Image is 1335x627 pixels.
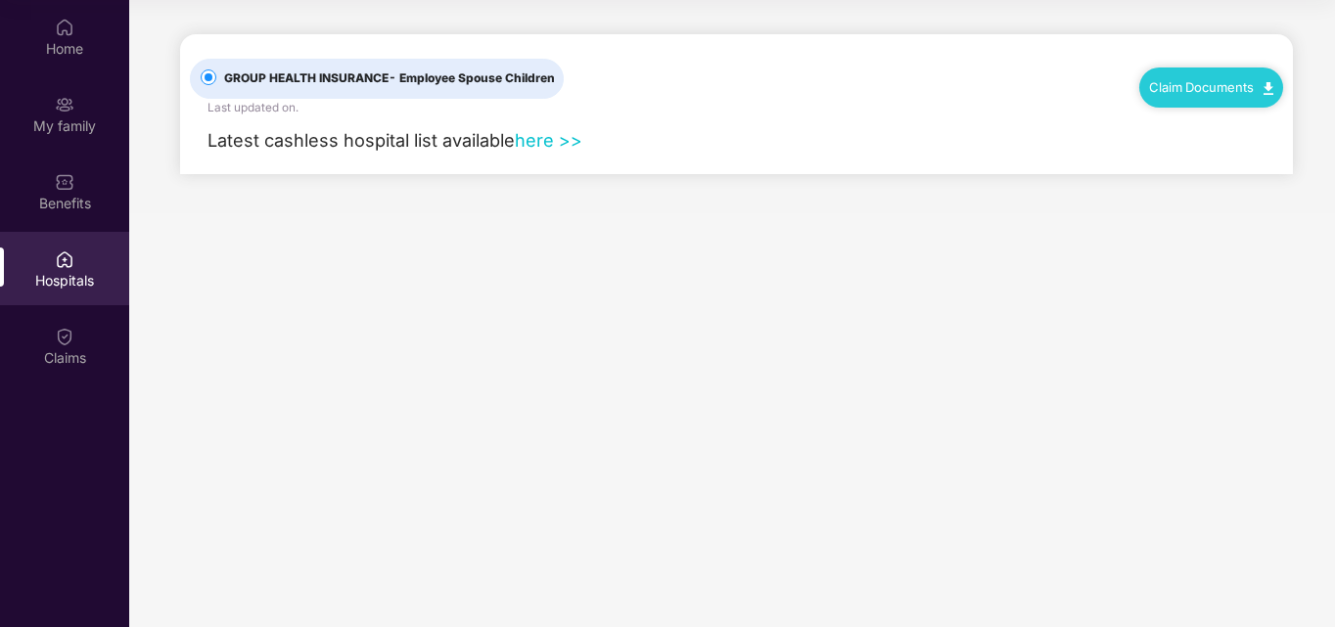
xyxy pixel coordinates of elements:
a: Claim Documents [1149,79,1273,95]
div: Last updated on . [207,99,299,117]
img: svg+xml;base64,PHN2ZyB4bWxucz0iaHR0cDovL3d3dy53My5vcmcvMjAwMC9zdmciIHdpZHRoPSIxMC40IiBoZWlnaHQ9Ij... [1264,82,1273,95]
a: here >> [515,129,582,151]
span: Latest cashless hospital list available [207,129,515,151]
span: - Employee Spouse Children [389,70,555,85]
img: svg+xml;base64,PHN2ZyB3aWR0aD0iMjAiIGhlaWdodD0iMjAiIHZpZXdCb3g9IjAgMCAyMCAyMCIgZmlsbD0ibm9uZSIgeG... [55,95,74,114]
img: svg+xml;base64,PHN2ZyBpZD0iQmVuZWZpdHMiIHhtbG5zPSJodHRwOi8vd3d3LnczLm9yZy8yMDAwL3N2ZyIgd2lkdGg9Ij... [55,172,74,192]
img: svg+xml;base64,PHN2ZyBpZD0iQ2xhaW0iIHhtbG5zPSJodHRwOi8vd3d3LnczLm9yZy8yMDAwL3N2ZyIgd2lkdGg9IjIwIi... [55,327,74,346]
span: GROUP HEALTH INSURANCE [216,69,563,88]
img: svg+xml;base64,PHN2ZyBpZD0iSG9zcGl0YWxzIiB4bWxucz0iaHR0cDovL3d3dy53My5vcmcvMjAwMC9zdmciIHdpZHRoPS... [55,249,74,269]
img: svg+xml;base64,PHN2ZyBpZD0iSG9tZSIgeG1sbnM9Imh0dHA6Ly93d3cudzMub3JnLzIwMDAvc3ZnIiB3aWR0aD0iMjAiIG... [55,18,74,37]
